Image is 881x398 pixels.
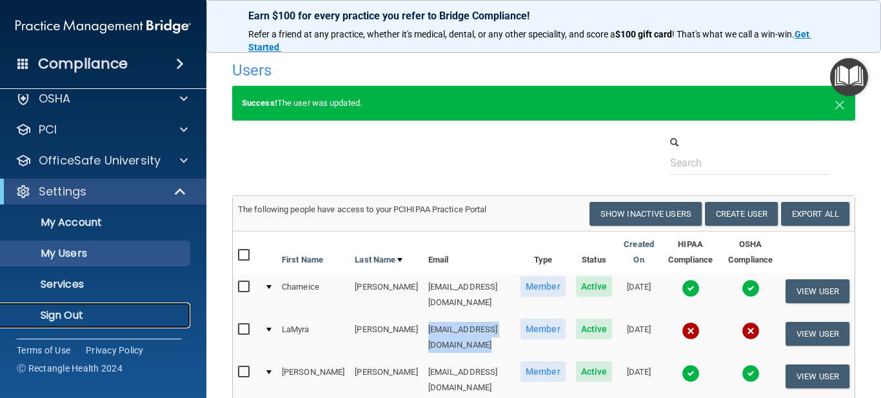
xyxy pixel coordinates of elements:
[520,276,566,297] span: Member
[576,276,613,297] span: Active
[15,122,188,137] a: PCI
[355,252,402,268] a: Last Name
[232,86,855,121] div: The user was updated.
[520,319,566,339] span: Member
[682,322,700,340] img: cross.ca9f0e7f.svg
[576,319,613,339] span: Active
[682,279,700,297] img: tick.e7d51cea.svg
[682,364,700,383] img: tick.e7d51cea.svg
[39,184,86,199] p: Settings
[520,361,566,382] span: Member
[232,62,588,79] h4: Users
[571,232,618,274] th: Status
[617,316,660,359] td: [DATE]
[742,322,760,340] img: cross.ca9f0e7f.svg
[15,14,191,39] img: PMB logo
[617,274,660,316] td: [DATE]
[238,204,487,214] span: The following people have access to your PCIHIPAA Practice Portal
[282,252,323,268] a: First Name
[660,232,720,274] th: HIPAA Compliance
[834,90,846,116] span: ×
[423,316,515,359] td: [EMAIL_ADDRESS][DOMAIN_NAME]
[242,98,277,108] strong: Success!
[15,153,188,168] a: OfficeSafe University
[576,361,613,382] span: Active
[38,55,128,73] h4: Compliance
[39,122,57,137] p: PCI
[742,364,760,383] img: tick.e7d51cea.svg
[423,274,515,316] td: [EMAIL_ADDRESS][DOMAIN_NAME]
[622,237,655,268] a: Created On
[834,95,846,111] button: Close
[39,91,71,106] p: OSHA
[17,362,123,375] span: Ⓒ Rectangle Health 2024
[423,232,515,274] th: Email
[720,232,780,274] th: OSHA Compliance
[742,279,760,297] img: tick.e7d51cea.svg
[589,202,702,226] button: Show Inactive Users
[17,344,70,357] a: Terms of Use
[8,309,184,322] p: Sign Out
[786,279,849,303] button: View User
[350,274,422,316] td: [PERSON_NAME]
[86,344,144,357] a: Privacy Policy
[277,316,350,359] td: LaMyra
[705,202,778,226] button: Create User
[248,29,811,52] a: Get Started
[8,247,184,260] p: My Users
[248,29,615,39] span: Refer a friend at any practice, whether it's medical, dental, or any other speciality, and score a
[515,232,571,274] th: Type
[277,274,350,316] td: Charneice
[786,364,849,388] button: View User
[786,322,849,346] button: View User
[15,91,188,106] a: OSHA
[15,184,187,199] a: Settings
[670,151,829,175] input: Search
[8,278,184,291] p: Services
[672,29,795,39] span: ! That's what we call a win-win.
[615,29,672,39] strong: $100 gift card
[8,216,184,229] p: My Account
[248,10,839,22] p: Earn $100 for every practice you refer to Bridge Compliance!
[350,316,422,359] td: [PERSON_NAME]
[830,58,868,96] button: Open Resource Center
[39,153,161,168] p: OfficeSafe University
[781,202,849,226] a: Export All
